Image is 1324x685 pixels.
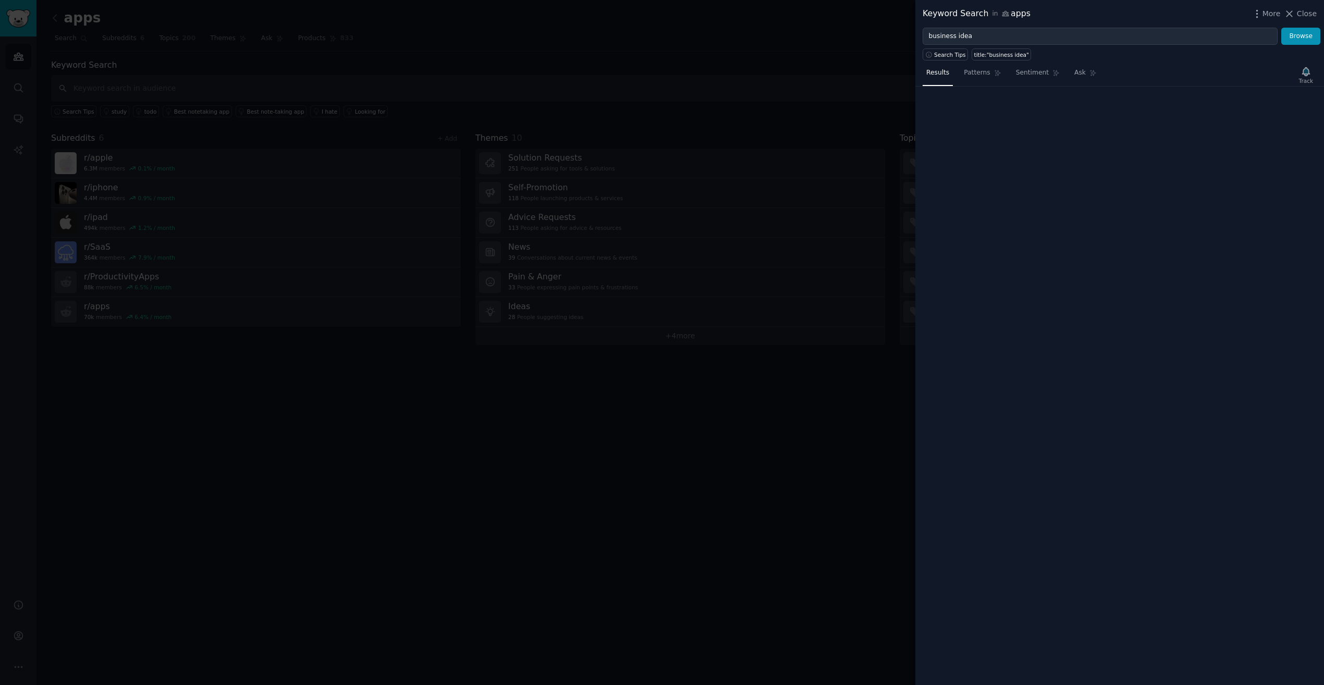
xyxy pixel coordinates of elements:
[992,9,998,19] span: in
[974,51,1029,58] div: title:"business idea"
[1012,65,1063,86] a: Sentiment
[934,51,966,58] span: Search Tips
[923,48,968,60] button: Search Tips
[923,28,1278,45] input: Try a keyword related to your business
[964,68,990,78] span: Patterns
[923,65,953,86] a: Results
[960,65,1004,86] a: Patterns
[972,48,1031,60] a: title:"business idea"
[1262,8,1281,19] span: More
[923,7,1031,20] div: Keyword Search apps
[1074,68,1086,78] span: Ask
[1252,8,1281,19] button: More
[926,68,949,78] span: Results
[1281,28,1320,45] button: Browse
[1297,8,1317,19] span: Close
[1071,65,1100,86] a: Ask
[1016,68,1049,78] span: Sentiment
[1284,8,1317,19] button: Close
